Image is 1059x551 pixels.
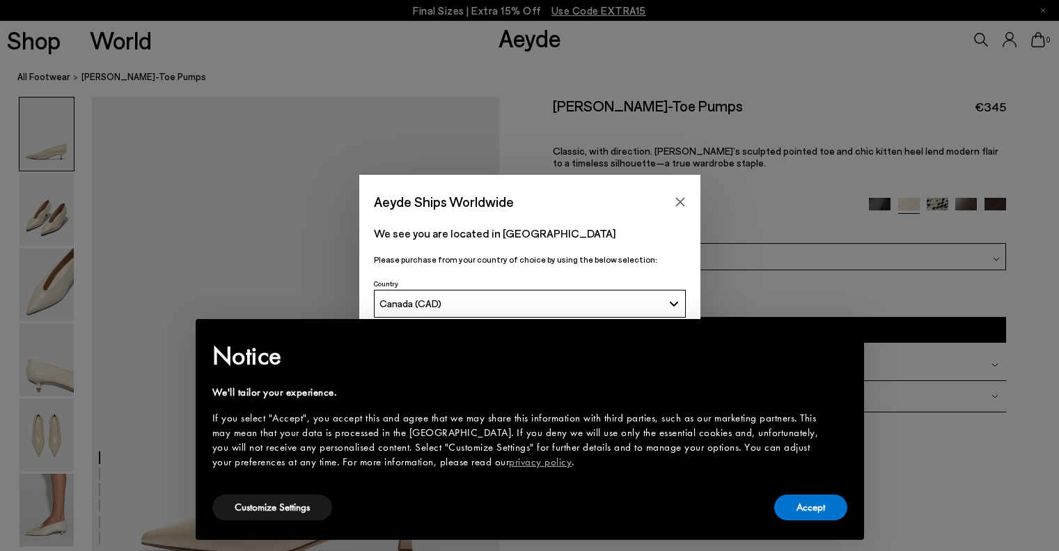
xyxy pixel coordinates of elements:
[212,495,332,520] button: Customize Settings
[825,323,858,357] button: Close this notice
[374,253,686,266] p: Please purchase from your country of choice by using the below selection:
[374,189,514,214] span: Aeyde Ships Worldwide
[374,279,398,288] span: Country
[212,385,825,400] div: We'll tailor your experience.
[212,411,825,469] div: If you select "Accept", you accept this and agree that we may share this information with third p...
[374,225,686,242] p: We see you are located in [GEOGRAPHIC_DATA]
[774,495,847,520] button: Accept
[837,329,846,350] span: ×
[670,192,691,212] button: Close
[212,338,825,374] h2: Notice
[509,455,572,469] a: privacy policy
[379,297,441,309] span: Canada (CAD)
